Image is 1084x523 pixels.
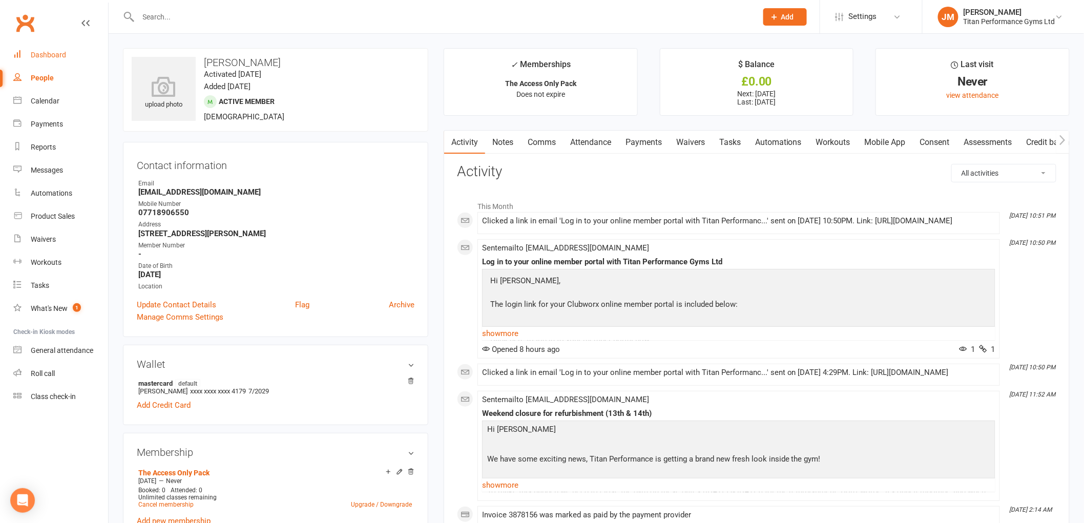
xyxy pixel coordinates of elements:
[204,82,251,91] time: Added [DATE]
[166,477,182,485] span: Never
[979,345,995,354] span: 1
[13,251,108,274] a: Workouts
[457,196,1056,212] li: This Month
[1010,364,1056,371] i: [DATE] 10:50 PM
[138,487,165,494] span: Booked: 0
[138,282,414,291] div: Location
[482,478,995,492] a: show more
[748,131,809,154] a: Automations
[138,261,414,271] div: Date of Birth
[137,378,414,396] li: [PERSON_NAME]
[809,131,858,154] a: Workouts
[31,258,61,266] div: Workouts
[488,275,972,289] p: Hi [PERSON_NAME],
[482,217,995,225] div: Clicked a link in email 'Log in to your online member portal with Titan Performanc...' sent on [D...
[1010,239,1056,246] i: [DATE] 10:50 PM
[31,392,76,401] div: Class check-in
[938,7,958,27] div: JM
[781,13,794,21] span: Add
[13,362,108,385] a: Roll call
[520,131,563,154] a: Comms
[13,182,108,205] a: Automations
[138,220,414,229] div: Address
[858,131,913,154] a: Mobile App
[13,90,108,113] a: Calendar
[13,205,108,228] a: Product Sales
[964,8,1055,17] div: [PERSON_NAME]
[482,368,995,377] div: Clicked a link in email 'Log in to your online member portal with Titan Performanc...' sent on [D...
[138,199,414,209] div: Mobile Number
[138,229,414,238] strong: [STREET_ADDRESS][PERSON_NAME]
[31,143,56,151] div: Reports
[516,90,565,98] span: Does not expire
[618,131,669,154] a: Payments
[482,511,995,519] div: Invoice 3878156 was marked as paid by the payment provider
[175,379,200,387] span: default
[137,156,414,171] h3: Contact information
[13,136,108,159] a: Reports
[31,212,75,220] div: Product Sales
[219,97,275,106] span: Active member
[73,303,81,312] span: 1
[138,501,194,508] a: Cancel membership
[964,17,1055,26] div: Titan Performance Gyms Ltd
[138,477,156,485] span: [DATE]
[13,297,108,320] a: What's New1
[138,270,414,279] strong: [DATE]
[482,345,560,354] span: Opened 8 hours ago
[31,235,56,243] div: Waivers
[670,90,844,106] p: Next: [DATE] Last: [DATE]
[13,274,108,297] a: Tasks
[13,339,108,362] a: General attendance kiosk mode
[511,58,571,77] div: Memberships
[138,208,414,217] strong: 07718906550
[13,159,108,182] a: Messages
[138,494,217,501] span: Unlimited classes remaining
[1010,212,1056,219] i: [DATE] 10:51 PM
[511,60,517,70] i: ✓
[947,91,999,99] a: view attendance
[885,76,1060,87] div: Never
[137,447,414,458] h3: Membership
[171,487,202,494] span: Attended: 0
[132,57,420,68] h3: [PERSON_NAME]
[31,369,55,378] div: Roll call
[12,10,38,36] a: Clubworx
[13,113,108,136] a: Payments
[13,228,108,251] a: Waivers
[670,76,844,87] div: £0.00
[31,346,93,354] div: General attendance
[31,120,63,128] div: Payments
[913,131,957,154] a: Consent
[31,281,49,289] div: Tasks
[389,299,414,311] a: Archive
[763,8,807,26] button: Add
[951,58,994,76] div: Last visit
[482,409,995,418] div: Weekend closure for refurbishment (13th & 14th)
[1010,391,1056,398] i: [DATE] 11:52 AM
[132,76,196,110] div: upload photo
[457,164,1056,180] h3: Activity
[485,423,993,438] p: Hi [PERSON_NAME]
[482,243,649,253] span: Sent email to [EMAIL_ADDRESS][DOMAIN_NAME]
[669,131,712,154] a: Waivers
[138,187,414,197] strong: [EMAIL_ADDRESS][DOMAIN_NAME]
[137,311,223,323] a: Manage Comms Settings
[482,326,995,341] a: show more
[485,131,520,154] a: Notes
[138,179,414,189] div: Email
[31,51,66,59] div: Dashboard
[957,131,1019,154] a: Assessments
[31,97,59,105] div: Calendar
[13,67,108,90] a: People
[138,469,210,477] a: The Access Only Pack
[13,44,108,67] a: Dashboard
[505,79,576,88] strong: The Access Only Pack
[351,501,412,508] a: Upgrade / Downgrade
[204,70,261,79] time: Activated [DATE]
[248,387,269,395] span: 7/2029
[31,304,68,312] div: What's New
[204,112,284,121] span: [DEMOGRAPHIC_DATA]
[13,385,108,408] a: Class kiosk mode
[960,345,975,354] span: 1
